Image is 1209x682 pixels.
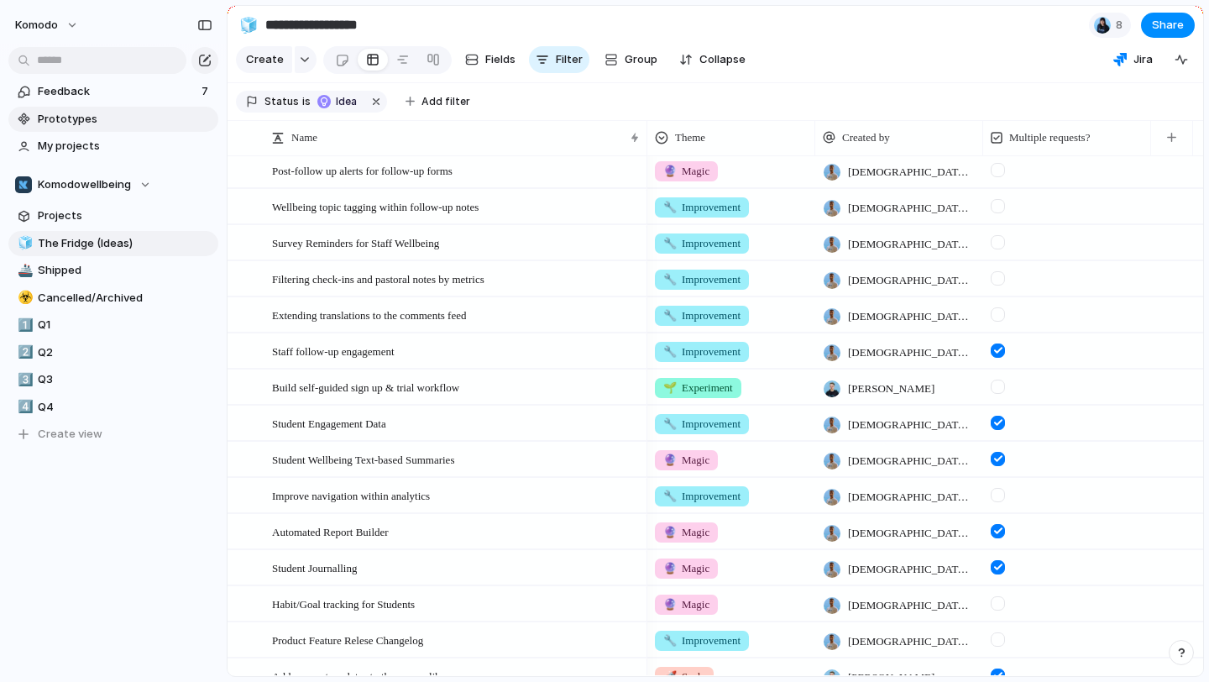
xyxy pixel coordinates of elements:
span: [DEMOGRAPHIC_DATA][PERSON_NAME] [848,308,976,325]
span: Status [264,94,299,109]
span: Share [1152,17,1184,34]
span: Q1 [38,317,212,333]
span: 🔧 [663,634,677,647]
span: 🔧 [663,417,677,430]
button: Fields [458,46,522,73]
span: [DEMOGRAPHIC_DATA][PERSON_NAME] [848,272,976,289]
span: Filter [556,51,583,68]
span: 🌱 [663,381,677,394]
span: Magic [663,163,709,180]
span: Student Journalling [272,558,357,577]
span: Komodowellbeing [38,176,131,193]
span: 🔮 [663,165,677,177]
span: Improvement [663,416,741,433]
a: ☣️Cancelled/Archived [8,286,218,311]
div: 1️⃣Q1 [8,312,218,338]
span: Magic [663,596,709,613]
span: Q3 [38,371,212,388]
span: Improvement [663,344,741,360]
span: Prototypes [38,111,212,128]
span: [DEMOGRAPHIC_DATA][PERSON_NAME] [848,597,976,614]
button: 🚢 [15,262,32,279]
a: 2️⃣Q2 [8,340,218,365]
button: Filter [529,46,589,73]
span: Q4 [38,399,212,416]
button: is [299,92,314,111]
span: Wellbeing topic tagging within follow-up notes [272,197,479,216]
div: 🚢Shipped [8,258,218,283]
span: Improve navigation within analytics [272,485,430,505]
button: Group [596,46,666,73]
span: Created by [842,129,890,146]
span: Filtering check-ins and pastoral notes by metrics [272,269,484,288]
span: Create [246,51,284,68]
span: 🔧 [663,490,677,502]
span: Experiment [663,380,733,396]
div: 1️⃣ [18,316,29,335]
span: Create view [38,426,102,443]
span: Magic [663,560,709,577]
span: Magic [663,524,709,541]
span: Improvement [663,632,741,649]
span: Collapse [699,51,746,68]
a: 🧊The Fridge (Ideas) [8,231,218,256]
span: Add filter [421,94,470,109]
div: 3️⃣Q3 [8,367,218,392]
span: 🔧 [663,237,677,249]
span: [PERSON_NAME] [848,380,934,397]
button: ☣️ [15,290,32,307]
span: Group [625,51,657,68]
span: [DEMOGRAPHIC_DATA][PERSON_NAME] [848,489,976,506]
span: Improvement [663,235,741,252]
a: Feedback7 [8,79,218,104]
button: Jira [1107,47,1159,72]
span: Extending translations to the comments feed [272,305,466,324]
button: Share [1141,13,1195,38]
a: 4️⃣Q4 [8,395,218,420]
span: [DEMOGRAPHIC_DATA][PERSON_NAME] [848,200,976,217]
span: is [302,94,311,109]
span: 🔧 [663,345,677,358]
span: Improvement [663,199,741,216]
span: 🔮 [663,526,677,538]
span: [DEMOGRAPHIC_DATA][PERSON_NAME] [848,453,976,470]
span: 🔧 [663,273,677,286]
span: [DEMOGRAPHIC_DATA][PERSON_NAME] [848,633,976,650]
button: Create [236,46,292,73]
span: [DEMOGRAPHIC_DATA][PERSON_NAME] [848,417,976,433]
span: Improvement [663,271,741,288]
span: The Fridge (Ideas) [38,235,212,252]
span: [DEMOGRAPHIC_DATA][PERSON_NAME] [848,561,976,578]
button: Komodo [8,12,87,39]
span: Multiple requests? [1009,129,1090,146]
span: Magic [663,452,709,469]
span: Cancelled/Archived [38,290,212,307]
span: 8 [1116,17,1128,34]
div: 🧊 [239,13,258,36]
span: Staff follow-up engagement [272,341,395,360]
span: [DEMOGRAPHIC_DATA][PERSON_NAME] [848,525,976,542]
span: [DEMOGRAPHIC_DATA][PERSON_NAME] [848,236,976,253]
span: Student Wellbeing Text-based Summaries [272,449,454,469]
div: 3️⃣ [18,370,29,390]
button: Create view [8,422,218,447]
span: Improvement [663,307,741,324]
span: My projects [38,138,212,155]
span: [DEMOGRAPHIC_DATA][PERSON_NAME] [848,344,976,361]
span: Product Feature Relese Changelog [272,630,423,649]
button: 1️⃣ [15,317,32,333]
span: Student Engagement Data [272,413,386,433]
span: Automated Report Builder [272,522,389,541]
span: 🔮 [663,562,677,574]
span: Improvement [663,488,741,505]
div: ☣️ [18,288,29,307]
button: Add filter [395,90,480,113]
button: 3️⃣ [15,371,32,388]
button: 2️⃣ [15,344,32,361]
span: [DEMOGRAPHIC_DATA][PERSON_NAME] [848,164,976,181]
button: 4️⃣ [15,399,32,416]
